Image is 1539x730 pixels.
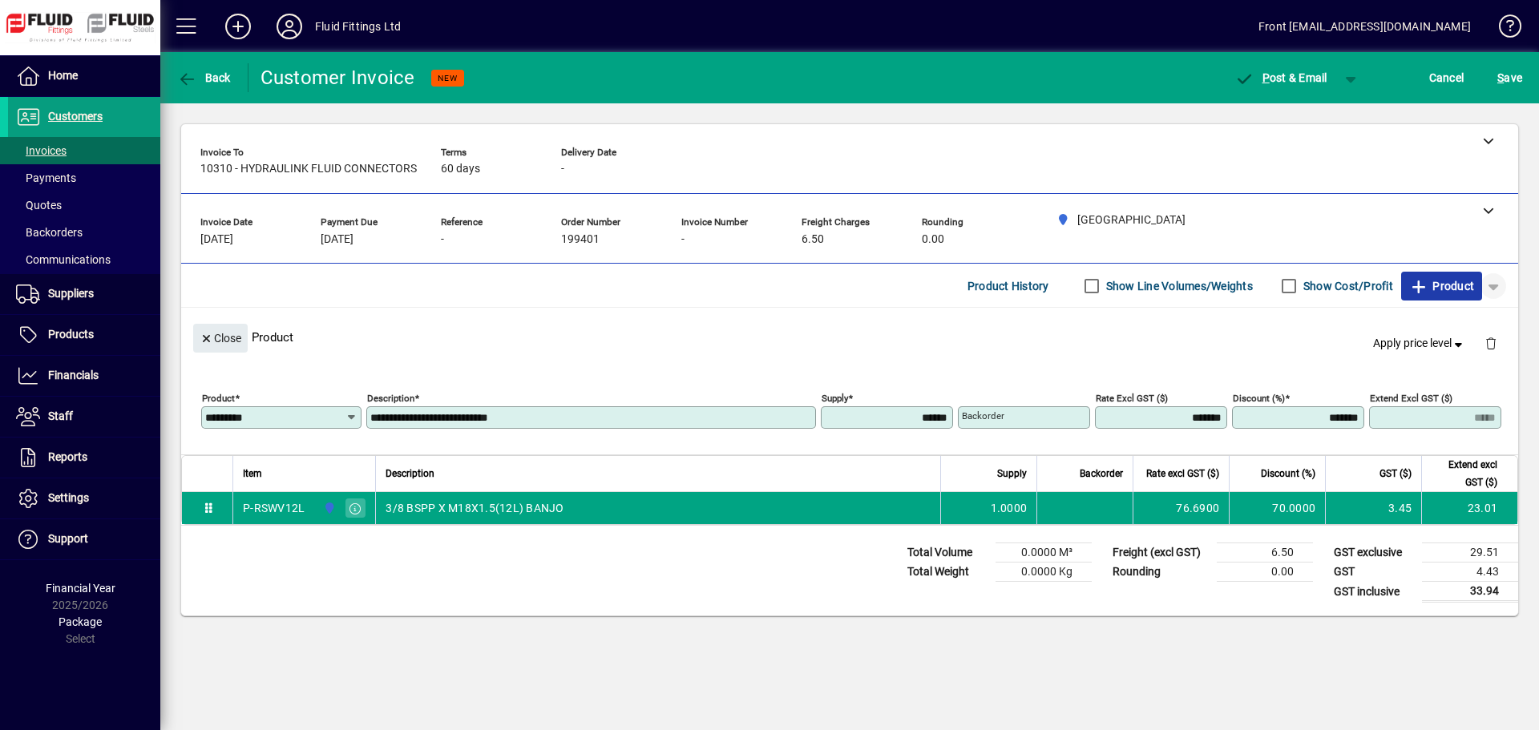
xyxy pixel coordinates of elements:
span: 60 days [441,163,480,175]
span: Settings [48,491,89,504]
div: P-RSWV12L [243,500,305,516]
a: Knowledge Base [1487,3,1519,55]
span: Cancel [1429,65,1464,91]
span: Apply price level [1373,335,1466,352]
span: GST ($) [1379,465,1412,482]
div: Fluid Fittings Ltd [315,14,401,39]
button: Profile [264,12,315,41]
td: 0.0000 Kg [996,563,1092,582]
mat-label: Description [367,393,414,404]
span: - [681,233,685,246]
a: Home [8,56,160,96]
mat-label: Rate excl GST ($) [1096,393,1168,404]
span: Discount (%) [1261,465,1315,482]
a: Communications [8,246,160,273]
span: Financials [48,369,99,381]
button: Post & Email [1226,63,1335,92]
span: ost & Email [1234,71,1327,84]
button: Apply price level [1367,329,1472,358]
span: Home [48,69,78,82]
span: 6.50 [802,233,824,246]
td: GST inclusive [1326,582,1422,602]
span: 3/8 BSPP X M18X1.5(12L) BANJO [386,500,563,516]
span: 0.00 [922,233,944,246]
td: 33.94 [1422,582,1518,602]
td: GST exclusive [1326,543,1422,563]
mat-label: Product [202,393,235,404]
span: Financial Year [46,582,115,595]
span: P [1262,71,1270,84]
span: Products [48,328,94,341]
label: Show Line Volumes/Weights [1103,278,1253,294]
td: 6.50 [1217,543,1313,563]
div: Product [181,308,1518,366]
span: Extend excl GST ($) [1432,456,1497,491]
td: 23.01 [1421,492,1517,524]
span: Back [177,71,231,84]
span: Package [59,615,102,628]
td: Rounding [1105,563,1217,582]
span: [DATE] [200,233,233,246]
a: Staff [8,397,160,437]
td: Total Volume [899,543,996,563]
span: [DATE] [321,233,353,246]
span: Staff [48,409,73,422]
span: Close [200,325,241,352]
span: NEW [438,73,458,83]
a: Reports [8,438,160,478]
a: Products [8,315,160,355]
button: Back [173,63,235,92]
a: Support [8,519,160,559]
button: Save [1493,63,1526,92]
app-page-header-button: Delete [1472,336,1510,350]
div: Front [EMAIL_ADDRESS][DOMAIN_NAME] [1258,14,1471,39]
button: Cancel [1425,63,1468,92]
span: Rate excl GST ($) [1146,465,1219,482]
span: 199401 [561,233,600,246]
span: - [441,233,444,246]
span: Quotes [16,199,62,212]
span: Supply [997,465,1027,482]
span: ave [1497,65,1522,91]
a: Settings [8,478,160,518]
label: Show Cost/Profit [1300,278,1393,294]
td: 0.0000 M³ [996,543,1092,563]
span: 1.0000 [991,500,1028,516]
span: AUCKLAND [319,499,337,517]
div: 76.6900 [1143,500,1219,516]
a: Financials [8,356,160,396]
button: Delete [1472,324,1510,362]
a: Payments [8,164,160,192]
a: Suppliers [8,274,160,314]
a: Quotes [8,192,160,219]
span: Product History [967,273,1049,299]
td: 4.43 [1422,563,1518,582]
td: Freight (excl GST) [1105,543,1217,563]
span: Customers [48,110,103,123]
td: 0.00 [1217,563,1313,582]
button: Close [193,324,248,353]
span: Suppliers [48,287,94,300]
mat-label: Extend excl GST ($) [1370,393,1452,404]
span: Product [1409,273,1474,299]
div: Customer Invoice [261,65,415,91]
td: 3.45 [1325,492,1421,524]
button: Product History [961,272,1056,300]
a: Backorders [8,219,160,246]
button: Product [1401,272,1482,300]
mat-label: Discount (%) [1233,393,1285,404]
span: Support [48,532,88,545]
button: Add [212,12,264,41]
span: Communications [16,253,111,266]
a: Invoices [8,137,160,164]
mat-label: Backorder [962,410,1004,421]
span: Payments [16,171,76,184]
td: Total Weight [899,563,996,582]
span: Description [386,465,434,482]
span: - [561,163,564,175]
span: Backorders [16,226,83,239]
span: Item [243,465,262,482]
app-page-header-button: Close [189,330,252,345]
td: GST [1326,563,1422,582]
span: S [1497,71,1504,84]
